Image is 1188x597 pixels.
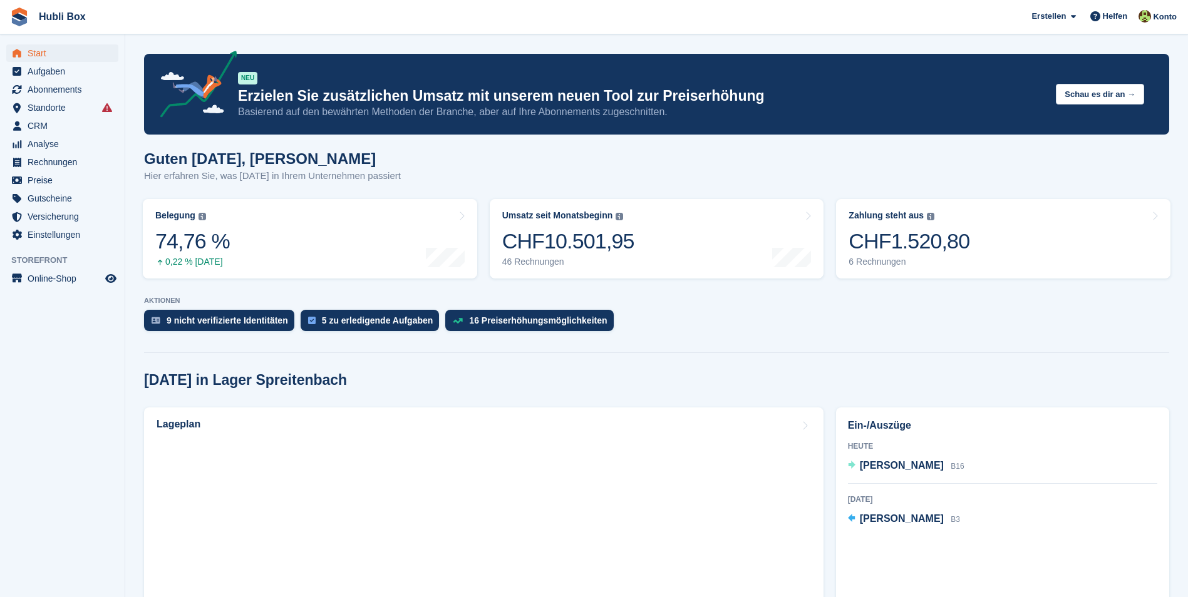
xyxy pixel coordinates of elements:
a: Umsatz seit Monatsbeginn CHF10.501,95 46 Rechnungen [490,199,824,278]
a: Zahlung steht aus CHF1.520,80 6 Rechnungen [836,199,1170,278]
div: Umsatz seit Monatsbeginn [502,210,613,221]
div: [DATE] [848,494,1157,505]
i: Es sind Fehler bei der Synchronisierung von Smart-Einträgen aufgetreten [102,103,112,113]
a: menu [6,171,118,189]
div: CHF10.501,95 [502,228,634,254]
a: Hubli Box [34,6,91,27]
a: Belegung 74,76 % 0,22 % [DATE] [143,199,477,278]
span: Helfen [1103,10,1128,23]
a: menu [6,81,118,98]
span: Analyse [28,135,103,153]
div: 16 Preiserhöhungsmöglichkeiten [469,315,607,325]
a: menu [6,190,118,207]
div: 5 zu erledigende Aufgaben [322,315,433,325]
span: Erstellen [1031,10,1066,23]
span: Rechnungen [28,153,103,171]
a: Vorschau-Shop [103,271,118,286]
a: menu [6,63,118,80]
span: Einstellungen [28,226,103,243]
div: 9 nicht verifizierte Identitäten [167,315,288,325]
h2: Ein-/Auszüge [848,418,1157,433]
div: 46 Rechnungen [502,257,634,267]
span: [PERSON_NAME] [860,460,944,471]
a: menu [6,135,118,153]
span: Online-Shop [28,270,103,287]
a: menu [6,153,118,171]
a: 9 nicht verifizierte Identitäten [144,310,301,337]
button: Schau es dir an → [1056,84,1144,105]
div: NEU [238,72,257,84]
div: Belegung [155,210,195,221]
span: B16 [951,462,964,471]
span: [PERSON_NAME] [860,513,944,524]
span: Preise [28,171,103,189]
img: stora-icon-8386f47178a22dfd0bd8f6a31ec36ba5ce8667c1dd55bd0f319d3a0aa187defe.svg [10,8,29,26]
a: [PERSON_NAME] B16 [848,458,964,474]
h2: [DATE] in Lager Spreitenbach [144,372,347,389]
img: Luca Space4you [1139,10,1151,23]
span: Storefront [11,254,125,267]
a: [PERSON_NAME] B3 [848,511,960,528]
img: icon-info-grey-7440780725fd019a000dd9b08b2336e03edf1995a4989e88bcd33f0948082b44.svg [927,213,934,220]
img: icon-info-grey-7440780725fd019a000dd9b08b2336e03edf1995a4989e88bcd33f0948082b44.svg [199,213,206,220]
span: CRM [28,117,103,135]
span: Konto [1153,11,1177,23]
a: menu [6,208,118,225]
span: Gutscheine [28,190,103,207]
img: task-75834270c22a3079a89374b754ae025e5fb1db73e45f91037f5363f120a921f8.svg [308,317,316,324]
span: Aufgaben [28,63,103,80]
a: menu [6,117,118,135]
span: Standorte [28,99,103,116]
h1: Guten [DATE], [PERSON_NAME] [144,150,401,167]
a: 5 zu erledigende Aufgaben [301,310,446,337]
img: price-adjustments-announcement-icon-8257ccfd72463d97f412b2fc003d46551f7dbcb40ab6d574587a9cd5c0d94... [150,51,237,122]
p: Erzielen Sie zusätzlichen Umsatz mit unserem neuen Tool zur Preiserhöhung [238,87,1046,105]
span: Versicherung [28,208,103,225]
a: menu [6,99,118,116]
img: verify_identity-adf6edd0f0f0b5bbfe63781bf79b02c33cf7c696d77639b501bdc392416b5a36.svg [152,317,160,324]
span: B3 [951,515,960,524]
div: CHF1.520,80 [849,228,969,254]
div: Heute [848,441,1157,452]
a: menu [6,44,118,62]
a: menu [6,226,118,243]
span: Start [28,44,103,62]
img: icon-info-grey-7440780725fd019a000dd9b08b2336e03edf1995a4989e88bcd33f0948082b44.svg [616,213,623,220]
span: Abonnements [28,81,103,98]
p: Hier erfahren Sie, was [DATE] in Ihrem Unternehmen passiert [144,169,401,183]
a: Speisekarte [6,270,118,287]
img: price_increase_opportunities-93ffe204e8149a01c8c9dc8f82e8f89637d9d84a8eef4429ea346261dce0b2c0.svg [453,318,463,324]
div: 0,22 % [DATE] [155,257,230,267]
p: AKTIONEN [144,297,1169,305]
p: Basierend auf den bewährten Methoden der Branche, aber auf Ihre Abonnements zugeschnitten. [238,105,1046,119]
div: 6 Rechnungen [849,257,969,267]
h2: Lageplan [157,419,200,430]
div: Zahlung steht aus [849,210,924,221]
div: 74,76 % [155,228,230,254]
a: 16 Preiserhöhungsmöglichkeiten [445,310,619,337]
